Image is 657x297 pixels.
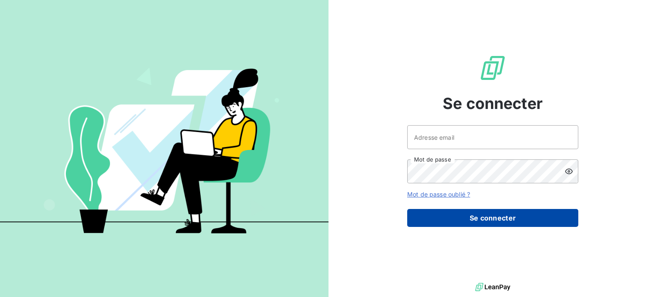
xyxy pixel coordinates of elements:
img: logo [475,281,510,294]
input: placeholder [407,125,578,149]
a: Mot de passe oublié ? [407,191,470,198]
span: Se connecter [443,92,543,115]
button: Se connecter [407,209,578,227]
img: Logo LeanPay [479,54,506,82]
